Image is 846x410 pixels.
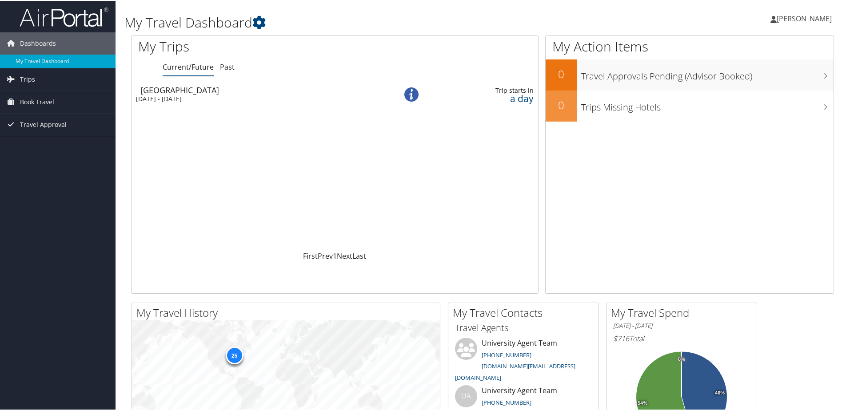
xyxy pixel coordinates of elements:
[482,350,531,358] a: [PHONE_NUMBER]
[455,361,575,381] a: [DOMAIN_NAME][EMAIL_ADDRESS][DOMAIN_NAME]
[613,333,629,343] span: $716
[455,321,592,333] h3: Travel Agents
[20,32,56,54] span: Dashboards
[638,400,647,405] tspan: 54%
[451,337,596,384] li: University Agent Team
[140,85,378,93] div: [GEOGRAPHIC_DATA]
[581,65,834,82] h3: Travel Approvals Pending (Advisor Booked)
[581,96,834,113] h3: Trips Missing Hotels
[163,61,214,71] a: Current/Future
[611,304,757,319] h2: My Travel Spend
[678,356,685,361] tspan: 0%
[546,97,577,112] h2: 0
[445,94,533,102] div: a day
[546,59,834,90] a: 0Travel Approvals Pending (Advisor Booked)
[318,250,333,260] a: Prev
[138,36,362,55] h1: My Trips
[337,250,352,260] a: Next
[20,113,67,135] span: Travel Approval
[453,304,599,319] h2: My Travel Contacts
[220,61,235,71] a: Past
[445,86,533,94] div: Trip starts in
[333,250,337,260] a: 1
[482,398,531,406] a: [PHONE_NUMBER]
[455,384,477,406] div: UA
[404,87,419,101] img: alert-flat-solid-info.png
[136,94,373,102] div: [DATE] - [DATE]
[20,90,54,112] span: Book Travel
[770,4,841,31] a: [PERSON_NAME]
[124,12,602,31] h1: My Travel Dashboard
[20,6,108,27] img: airportal-logo.png
[546,66,577,81] h2: 0
[303,250,318,260] a: First
[20,67,35,90] span: Trips
[225,346,243,363] div: 25
[546,36,834,55] h1: My Action Items
[613,321,750,329] h6: [DATE] - [DATE]
[546,90,834,121] a: 0Trips Missing Hotels
[777,13,832,23] span: [PERSON_NAME]
[715,390,725,395] tspan: 46%
[613,333,750,343] h6: Total
[136,304,440,319] h2: My Travel History
[352,250,366,260] a: Last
